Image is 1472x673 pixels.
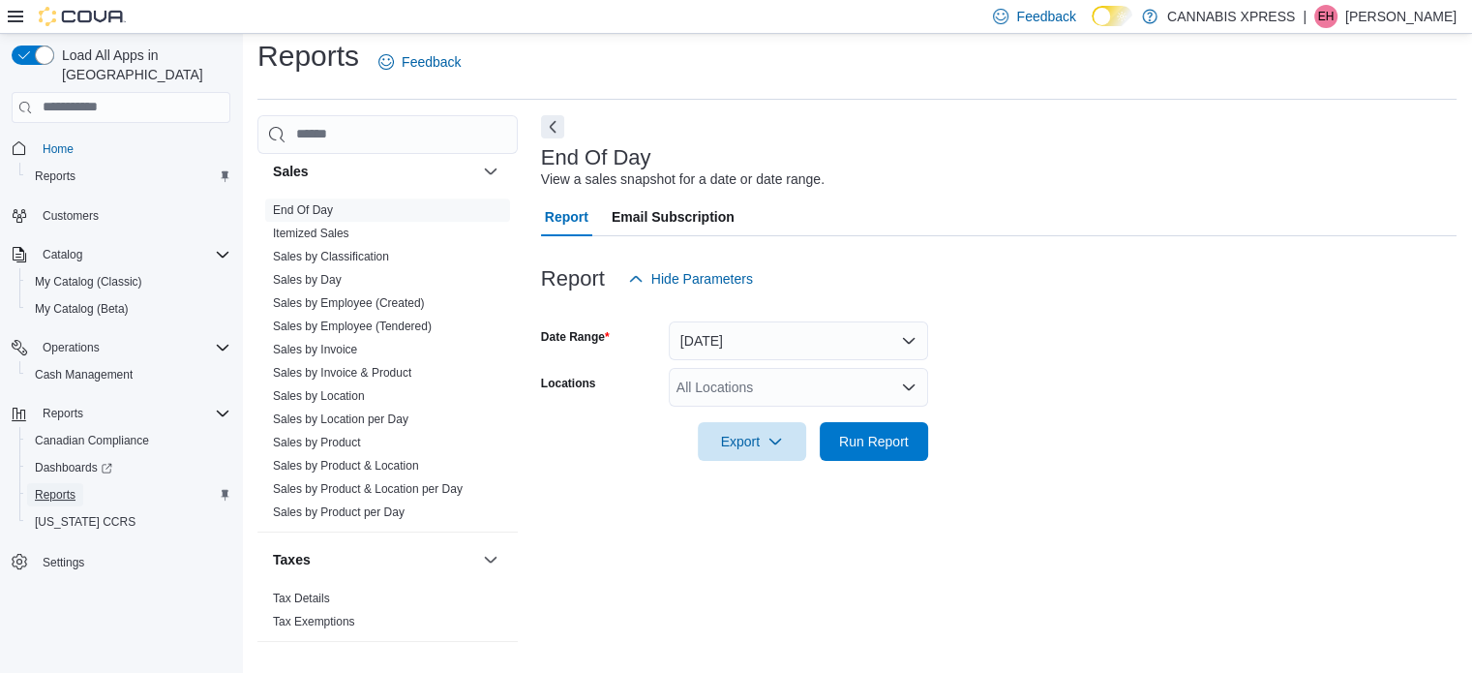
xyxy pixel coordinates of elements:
[35,336,107,359] button: Operations
[651,269,753,289] span: Hide Parameters
[257,587,518,641] div: Taxes
[541,169,825,190] div: View a sales snapshot for a date or date range.
[273,249,389,264] span: Sales by Classification
[541,329,610,345] label: Date Range
[612,198,735,236] span: Email Subscription
[273,436,361,449] a: Sales by Product
[35,137,230,161] span: Home
[273,319,432,334] span: Sales by Employee (Tendered)
[43,208,99,224] span: Customers
[19,454,238,481] a: Dashboards
[4,241,238,268] button: Catalog
[27,270,230,293] span: My Catalog (Classic)
[273,412,408,427] span: Sales by Location per Day
[273,343,357,356] a: Sales by Invoice
[4,201,238,229] button: Customers
[27,483,230,506] span: Reports
[27,429,157,452] a: Canadian Compliance
[273,505,405,519] a: Sales by Product per Day
[27,510,230,534] span: Washington CCRS
[273,550,311,569] h3: Taxes
[273,273,342,287] a: Sales by Day
[4,547,238,575] button: Settings
[19,295,238,322] button: My Catalog (Beta)
[273,591,330,606] span: Tax Details
[19,163,238,190] button: Reports
[27,483,83,506] a: Reports
[27,270,150,293] a: My Catalog (Classic)
[273,550,475,569] button: Taxes
[273,162,309,181] h3: Sales
[27,363,230,386] span: Cash Management
[35,487,75,503] span: Reports
[273,365,411,381] span: Sales by Invoice & Product
[1318,5,1335,28] span: EH
[35,549,230,573] span: Settings
[371,43,468,81] a: Feedback
[4,400,238,427] button: Reports
[273,614,355,629] span: Tax Exemptions
[43,340,100,355] span: Operations
[27,456,230,479] span: Dashboards
[545,198,588,236] span: Report
[27,165,83,188] a: Reports
[35,203,230,228] span: Customers
[1092,26,1093,27] span: Dark Mode
[273,389,365,403] a: Sales by Location
[273,202,333,218] span: End Of Day
[541,267,605,291] h3: Report
[27,456,120,479] a: Dashboards
[27,297,230,321] span: My Catalog (Beta)
[27,297,136,321] a: My Catalog (Beta)
[273,296,425,310] a: Sales by Employee (Created)
[273,162,475,181] button: Sales
[35,460,112,475] span: Dashboards
[273,458,419,474] span: Sales by Product & Location
[1303,5,1307,28] p: |
[43,247,82,262] span: Catalog
[273,227,349,240] a: Itemized Sales
[35,433,149,448] span: Canadian Compliance
[620,260,761,298] button: Hide Parameters
[1016,7,1075,26] span: Feedback
[273,505,405,520] span: Sales by Product per Day
[35,168,75,184] span: Reports
[273,592,330,605] a: Tax Details
[273,413,408,426] a: Sales by Location per Day
[273,250,389,263] a: Sales by Classification
[273,342,357,357] span: Sales by Invoice
[669,321,928,360] button: [DATE]
[39,7,126,26] img: Cova
[35,243,230,266] span: Catalog
[273,481,463,497] span: Sales by Product & Location per Day
[273,482,463,496] a: Sales by Product & Location per Day
[35,367,133,382] span: Cash Management
[19,268,238,295] button: My Catalog (Classic)
[27,510,143,534] a: [US_STATE] CCRS
[273,320,432,333] a: Sales by Employee (Tendered)
[541,146,651,169] h3: End Of Day
[4,135,238,163] button: Home
[27,429,230,452] span: Canadian Compliance
[273,435,361,450] span: Sales by Product
[479,160,502,183] button: Sales
[35,514,135,530] span: [US_STATE] CCRS
[1092,6,1132,26] input: Dark Mode
[273,272,342,288] span: Sales by Day
[35,402,230,425] span: Reports
[19,508,238,535] button: [US_STATE] CCRS
[273,388,365,404] span: Sales by Location
[19,481,238,508] button: Reports
[541,376,596,391] label: Locations
[698,422,806,461] button: Export
[1345,5,1457,28] p: [PERSON_NAME]
[273,295,425,311] span: Sales by Employee (Created)
[257,199,518,532] div: Sales
[839,432,909,451] span: Run Report
[19,427,238,454] button: Canadian Compliance
[35,301,129,317] span: My Catalog (Beta)
[54,46,230,84] span: Load All Apps in [GEOGRAPHIC_DATA]
[35,336,230,359] span: Operations
[43,406,83,421] span: Reports
[901,380,916,395] button: Open list of options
